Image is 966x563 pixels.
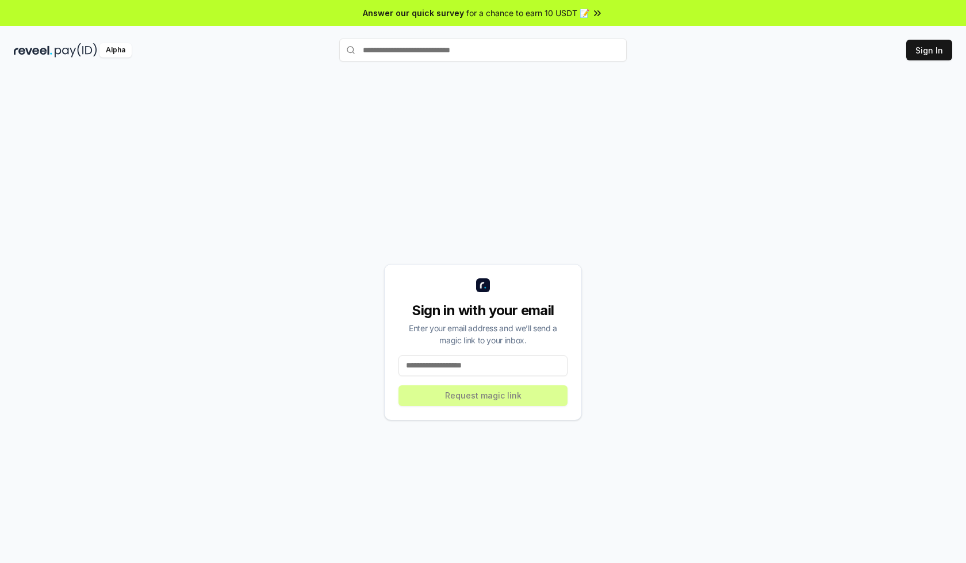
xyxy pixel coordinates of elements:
[466,7,589,19] span: for a chance to earn 10 USDT 📝
[14,43,52,58] img: reveel_dark
[398,301,568,320] div: Sign in with your email
[363,7,464,19] span: Answer our quick survey
[476,278,490,292] img: logo_small
[906,40,952,60] button: Sign In
[398,322,568,346] div: Enter your email address and we’ll send a magic link to your inbox.
[55,43,97,58] img: pay_id
[99,43,132,58] div: Alpha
